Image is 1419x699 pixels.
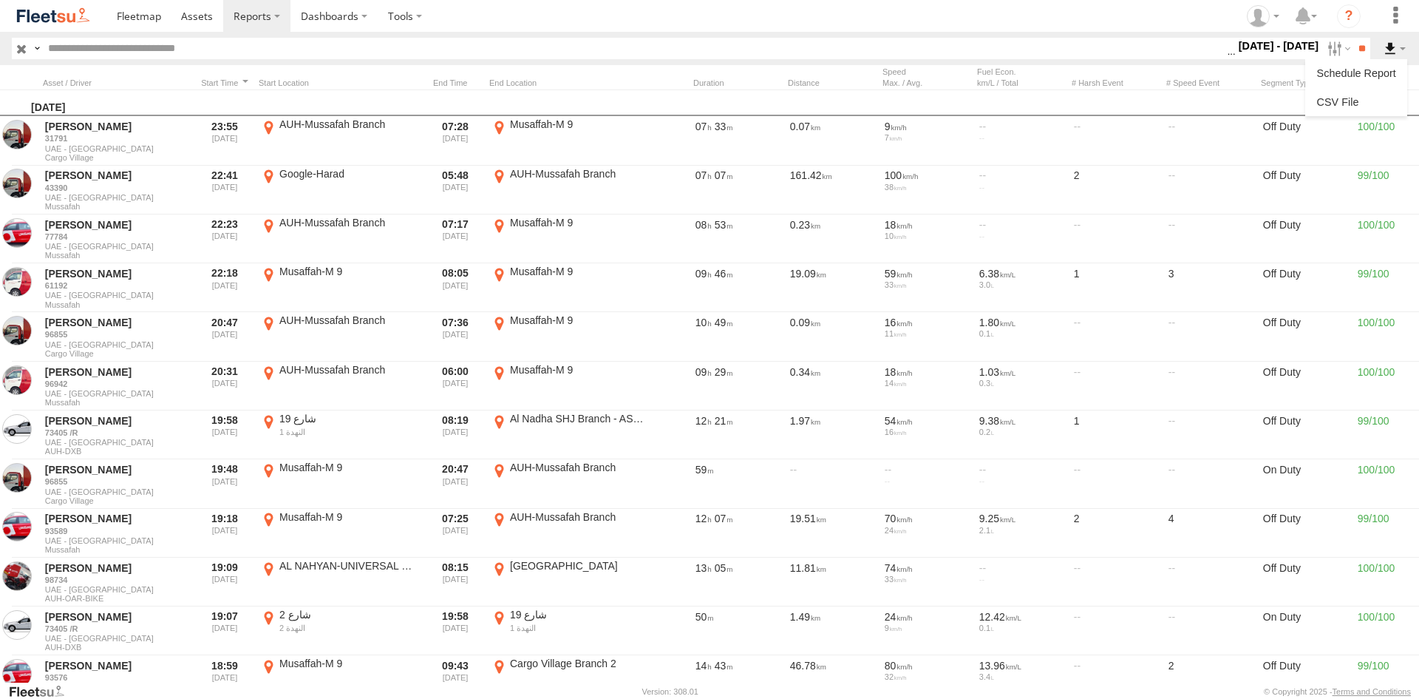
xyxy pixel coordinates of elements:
span: UAE - [GEOGRAPHIC_DATA] [45,193,188,202]
div: 4 [1166,510,1255,556]
div: Entered prior to selected date range [197,461,253,507]
a: View Asset in Asset Management [2,316,32,345]
div: 9.38 [979,414,1064,428]
div: 11 [885,329,969,338]
div: النهدة 1 [510,623,650,633]
div: 0.23 [788,216,877,262]
div: 161.42 [788,167,877,213]
div: Al Nadha SHJ Branch - ASW Project [510,412,650,425]
span: Filter Results to this Group [45,398,188,407]
div: Entered prior to selected date range [197,559,253,605]
div: Exited after selected date range [427,412,483,458]
a: 93589 [45,526,188,536]
div: AUH-Mussafah Branch [279,363,419,376]
div: 59 [885,267,969,280]
a: [PERSON_NAME] [45,120,188,133]
div: النهدة 1 [279,427,419,437]
div: Click to Sort [788,78,877,88]
div: 10 [885,232,969,240]
div: شارع 19 [510,608,650,621]
div: 9 [885,120,969,133]
div: Off Duty [1261,216,1350,262]
a: 96855 [45,329,188,340]
div: 32 [885,672,969,681]
div: On Duty [1261,608,1350,654]
div: 0.3 [979,379,1064,388]
div: Google-Harad [279,167,419,180]
div: Off Duty [1261,412,1350,458]
div: Exited after selected date range [427,363,483,409]
div: Entered prior to selected date range [197,265,253,311]
div: Off Duty [1261,167,1350,213]
div: 1.97 [788,412,877,458]
div: Click to Sort [427,78,483,88]
span: 05 [715,562,733,574]
div: 33 [885,575,969,584]
a: 77784 [45,232,188,242]
div: 24 [885,610,969,624]
span: UAE - [GEOGRAPHIC_DATA] [45,585,188,594]
div: 11.81 [788,559,877,605]
a: 61192 [45,280,188,291]
a: 43390 [45,183,188,193]
span: UAE - [GEOGRAPHIC_DATA] [45,242,188,251]
label: Click to View Event Location [259,412,421,458]
div: Off Duty [1261,559,1350,605]
div: 19.09 [788,265,877,311]
div: Musaffah-M 9 [510,216,650,229]
div: 16 [885,428,969,436]
div: Off Duty [1261,118,1350,163]
span: 09 [695,366,712,378]
a: [PERSON_NAME] [45,610,188,624]
div: 33 [885,280,969,289]
div: 1.80 [979,316,1064,329]
a: View Asset in Asset Management [2,120,32,149]
label: Export results as... [1382,38,1407,59]
div: AUH-Mussafah Branch [510,461,650,474]
div: 38 [885,183,969,192]
div: AL NAHYAN-UNIVERSAL HSPTL [279,559,419,573]
div: On Duty [1261,461,1350,507]
a: View Asset in Asset Management [2,414,32,444]
div: Exited after selected date range [427,216,483,262]
label: Click to View Event Location [489,461,652,507]
span: 33 [715,121,733,132]
label: Click to View Event Location [489,608,652,654]
a: View Asset in Asset Management [2,169,32,198]
div: 1.49 [788,608,877,654]
span: 14 [695,660,712,672]
div: Entered prior to selected date range [197,510,253,556]
div: Musaffah-M 9 [510,118,650,131]
div: AUH-Mussafah Branch [510,167,650,180]
a: View Asset in Asset Management [2,659,32,689]
span: Filter Results to this Group [45,153,188,162]
span: Filter Results to this Group [45,594,188,603]
a: 31791 [45,133,188,143]
span: 12 [695,513,712,524]
a: View Asset in Asset Management [2,463,32,493]
label: [DATE] - [DATE] [1236,38,1322,54]
label: Click to View Event Location [259,314,421,359]
div: 9 [885,624,969,632]
div: Cargo Village Branch 2 [510,657,650,670]
span: UAE - [GEOGRAPHIC_DATA] [45,438,188,447]
div: Entered prior to selected date range [197,118,253,163]
div: 70 [885,512,969,525]
div: 80 [885,659,969,672]
a: [PERSON_NAME] [45,659,188,672]
div: 1.03 [979,365,1064,379]
div: Entered prior to selected date range [197,167,253,213]
span: UAE - [GEOGRAPHIC_DATA] [45,536,188,545]
span: 50 [695,611,714,623]
div: Exited after selected date range [427,167,483,213]
div: Musaffah-M 9 [510,363,650,376]
a: View Asset in Asset Management [2,365,32,395]
div: Musaffah-M 9 [279,657,419,670]
div: Off Duty [1261,363,1350,409]
div: 9.25 [979,512,1064,525]
div: Luqman Ali [1242,5,1284,27]
div: 12.42 [979,610,1064,624]
div: 0.1 [979,329,1064,338]
span: 07 [715,513,733,524]
span: 13 [695,562,712,574]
